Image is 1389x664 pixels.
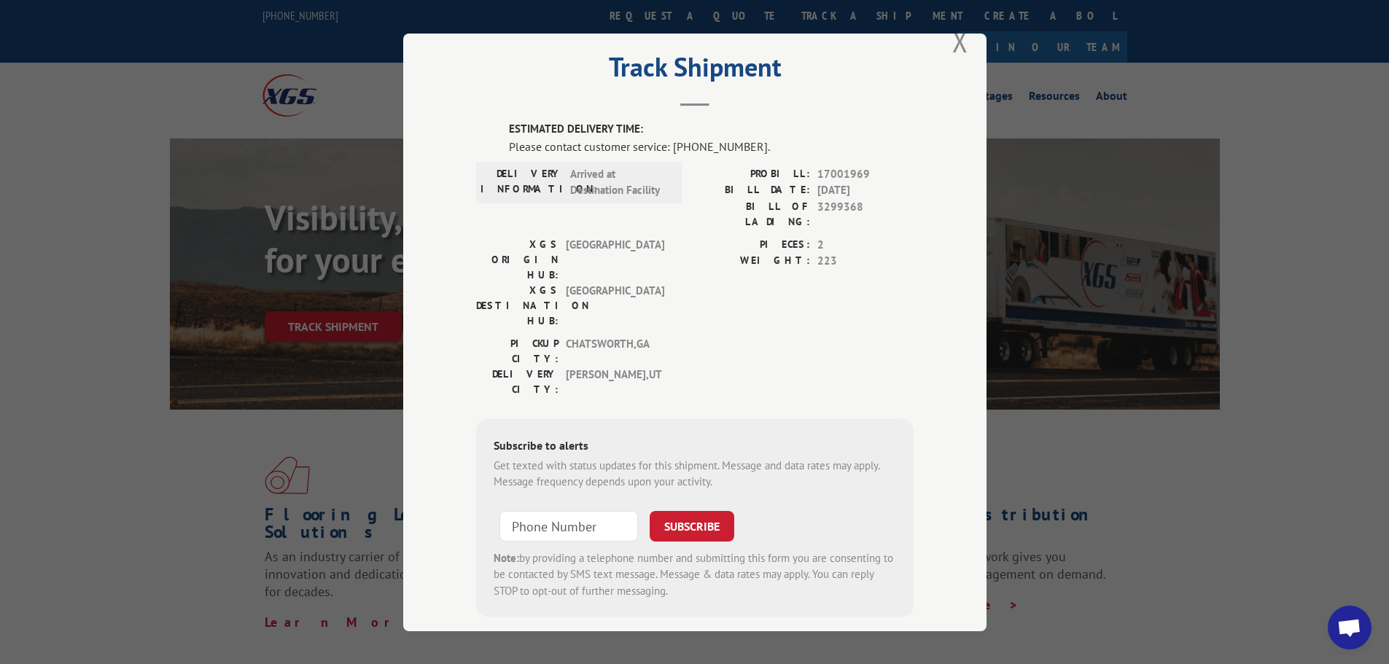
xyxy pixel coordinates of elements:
h2: Track Shipment [476,57,914,85]
span: [PERSON_NAME] , UT [566,366,664,397]
label: BILL OF LADING: [695,198,810,229]
div: Subscribe to alerts [494,436,896,457]
label: XGS ORIGIN HUB: [476,236,559,282]
input: Phone Number [499,510,638,541]
span: 17001969 [817,165,914,182]
span: 2 [817,236,914,253]
label: PICKUP CITY: [476,335,559,366]
span: 223 [817,253,914,270]
label: WEIGHT: [695,253,810,270]
div: Get texted with status updates for this shipment. Message and data rates may apply. Message frequ... [494,457,896,490]
div: by providing a telephone number and submitting this form you are consenting to be contacted by SM... [494,550,896,599]
strong: Note: [494,550,519,564]
button: Close modal [952,22,968,60]
span: CHATSWORTH , GA [566,335,664,366]
label: PIECES: [695,236,810,253]
button: SUBSCRIBE [650,510,734,541]
span: [GEOGRAPHIC_DATA] [566,282,664,328]
label: PROBILL: [695,165,810,182]
span: [DATE] [817,182,914,199]
label: BILL DATE: [695,182,810,199]
label: XGS DESTINATION HUB: [476,282,559,328]
label: ESTIMATED DELIVERY TIME: [509,121,914,138]
div: Open chat [1328,606,1372,649]
label: DELIVERY INFORMATION: [480,165,563,198]
label: DELIVERY CITY: [476,366,559,397]
span: Arrived at Destination Facility [570,165,669,198]
div: Please contact customer service: [PHONE_NUMBER]. [509,137,914,155]
span: 3299368 [817,198,914,229]
span: [GEOGRAPHIC_DATA] [566,236,664,282]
